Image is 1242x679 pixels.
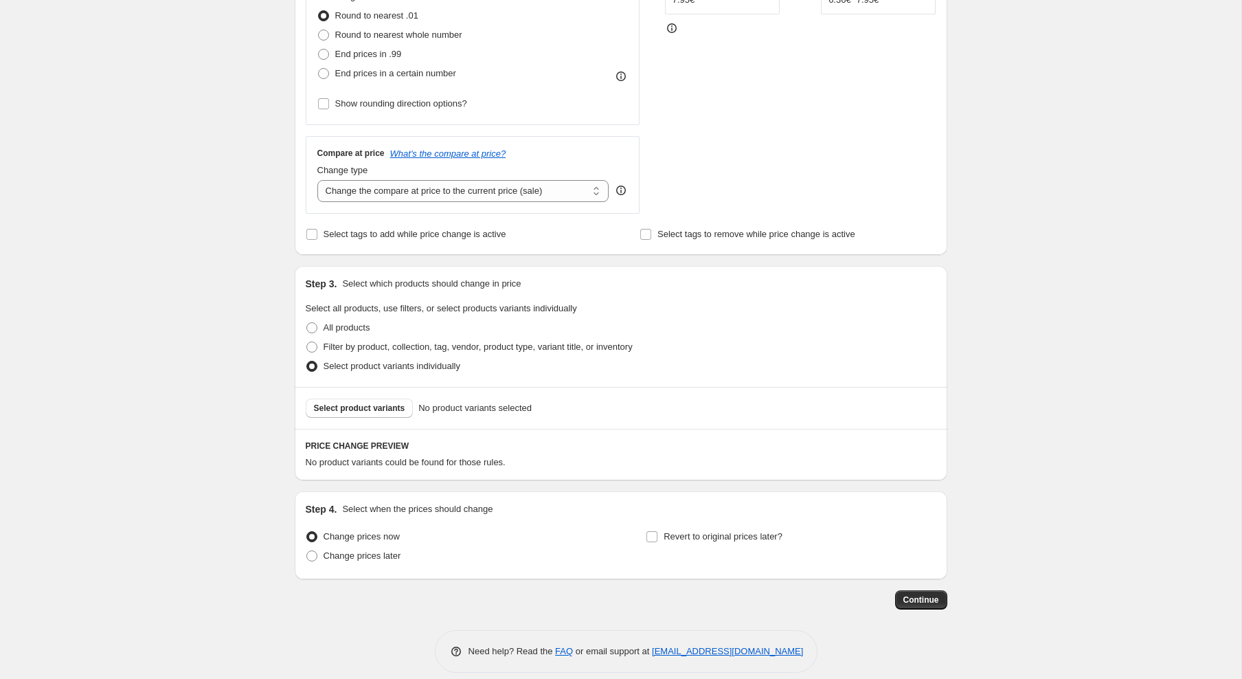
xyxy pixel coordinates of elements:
[342,502,493,516] p: Select when the prices should change
[324,342,633,352] span: Filter by product, collection, tag, vendor, product type, variant title, or inventory
[652,646,803,656] a: [EMAIL_ADDRESS][DOMAIN_NAME]
[324,550,401,561] span: Change prices later
[657,229,855,239] span: Select tags to remove while price change is active
[335,49,402,59] span: End prices in .99
[468,646,556,656] span: Need help? Read the
[335,98,467,109] span: Show rounding direction options?
[664,531,782,542] span: Revert to original prices later?
[335,10,418,21] span: Round to nearest .01
[317,148,385,159] h3: Compare at price
[335,30,462,40] span: Round to nearest whole number
[335,68,456,78] span: End prices in a certain number
[306,399,414,418] button: Select product variants
[390,148,506,159] button: What's the compare at price?
[614,183,628,197] div: help
[306,441,936,452] h6: PRICE CHANGE PREVIEW
[324,229,506,239] span: Select tags to add while price change is active
[573,646,652,656] span: or email support at
[418,401,532,415] span: No product variants selected
[555,646,573,656] a: FAQ
[342,277,521,291] p: Select which products should change in price
[324,361,460,371] span: Select product variants individually
[903,594,939,605] span: Continue
[306,502,337,516] h2: Step 4.
[317,165,368,175] span: Change type
[306,303,577,313] span: Select all products, use filters, or select products variants individually
[314,403,405,414] span: Select product variants
[306,277,337,291] h2: Step 3.
[306,457,506,467] span: No product variants could be found for those rules.
[324,531,400,542] span: Change prices now
[324,322,370,333] span: All products
[895,590,947,610] button: Continue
